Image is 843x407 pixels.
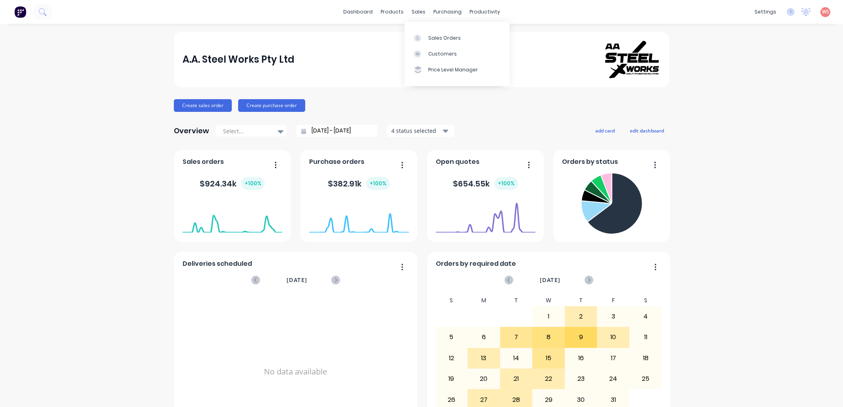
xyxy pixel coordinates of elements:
[238,99,305,112] button: Create purchase order
[533,307,564,326] div: 1
[630,307,662,326] div: 4
[500,348,532,368] div: 14
[428,66,478,73] div: Price Level Manager
[605,41,660,79] img: A.A. Steel Works Pty Ltd
[14,6,26,18] img: Factory
[183,157,224,167] span: Sales orders
[597,295,629,306] div: F
[562,157,618,167] span: Orders by status
[630,327,662,347] div: 11
[533,348,564,368] div: 15
[387,125,454,137] button: 4 status selected
[309,157,364,167] span: Purchase orders
[377,6,408,18] div: products
[404,62,510,78] a: Price Level Manager
[540,276,560,284] span: [DATE]
[339,6,377,18] a: dashboard
[500,327,532,347] div: 7
[436,369,468,389] div: 19
[408,6,429,18] div: sales
[565,327,597,347] div: 9
[468,348,500,368] div: 13
[629,295,662,306] div: S
[429,6,466,18] div: purchasing
[436,348,468,368] div: 12
[630,348,662,368] div: 18
[241,177,265,190] div: + 100 %
[174,123,209,139] div: Overview
[495,177,518,190] div: + 100 %
[428,50,457,58] div: Customers
[533,327,564,347] div: 8
[500,295,533,306] div: T
[183,52,294,67] div: A.A. Steel Works Pty Ltd
[453,177,518,190] div: $ 654.55k
[436,327,468,347] div: 5
[428,35,461,42] div: Sales Orders
[565,295,597,306] div: T
[468,295,500,306] div: M
[597,327,629,347] div: 10
[200,177,265,190] div: $ 924.34k
[565,369,597,389] div: 23
[625,125,669,136] button: edit dashboard
[404,46,510,62] a: Customers
[468,327,500,347] div: 6
[751,6,780,18] div: settings
[565,348,597,368] div: 16
[287,276,307,284] span: [DATE]
[404,30,510,46] a: Sales Orders
[436,157,479,167] span: Open quotes
[590,125,620,136] button: add card
[468,369,500,389] div: 20
[174,99,232,112] button: Create sales order
[435,295,468,306] div: S
[391,127,441,135] div: 4 status selected
[597,369,629,389] div: 24
[630,369,662,389] div: 25
[822,8,829,15] span: WS
[597,348,629,368] div: 17
[532,295,565,306] div: W
[466,6,504,18] div: productivity
[328,177,390,190] div: $ 382.91k
[366,177,390,190] div: + 100 %
[597,307,629,326] div: 3
[500,369,532,389] div: 21
[565,307,597,326] div: 2
[533,369,564,389] div: 22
